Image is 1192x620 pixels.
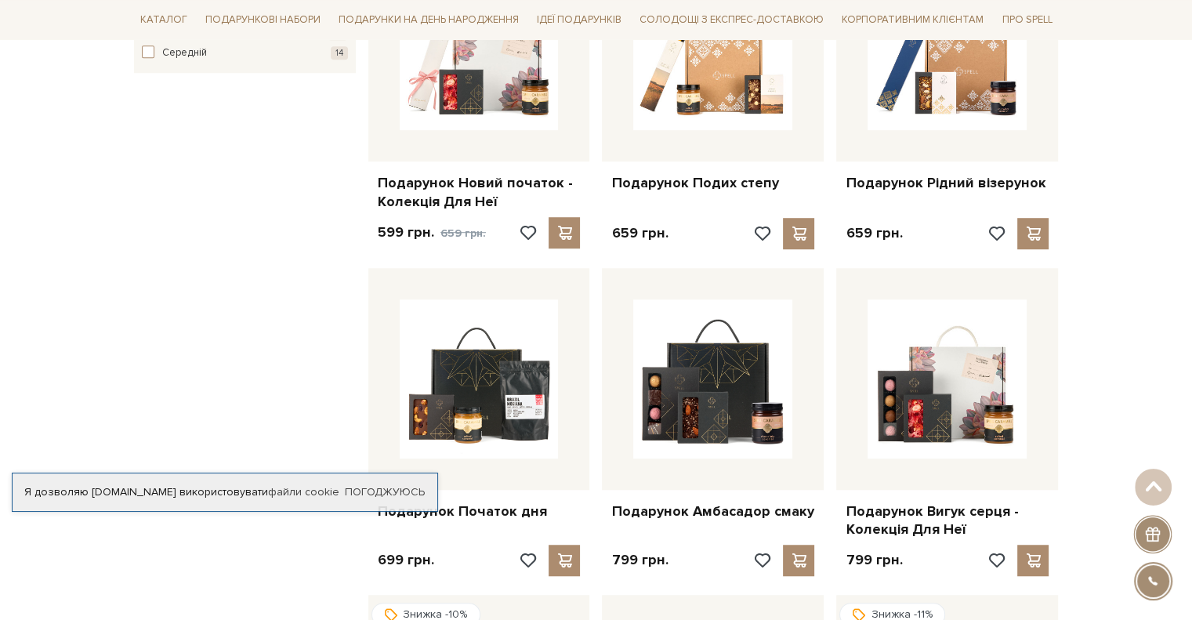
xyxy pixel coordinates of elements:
span: Середній [162,45,207,61]
span: 14 [331,46,348,60]
a: Про Spell [995,8,1058,32]
a: Подарункові набори [199,8,327,32]
p: 659 грн. [846,224,902,242]
span: 22 [328,27,348,40]
p: 799 грн. [846,551,902,569]
p: 699 грн. [378,551,434,569]
a: Солодощі з експрес-доставкою [633,6,830,33]
button: Середній 14 [142,45,348,61]
a: Корпоративним клієнтам [835,8,990,32]
p: 599 грн. [378,223,486,242]
p: 659 грн. [611,224,668,242]
a: Подарунок Новий початок - Колекція Для Неї [378,174,581,211]
a: Ідеї подарунків [531,8,628,32]
a: Подарунок Вигук серця - Колекція Для Неї [846,502,1049,539]
a: Подарунок Подих степу [611,174,814,192]
a: файли cookie [268,485,339,499]
p: 799 грн. [611,551,668,569]
span: 659 грн. [440,227,486,240]
a: Погоджуюсь [345,485,425,499]
a: Подарунок Рідний візерунок [846,174,1049,192]
a: Подарунок Амбасадор смаку [611,502,814,520]
a: Подарунок Початок дня [378,502,581,520]
div: Я дозволяю [DOMAIN_NAME] використовувати [13,485,437,499]
a: Каталог [134,8,194,32]
a: Подарунки на День народження [332,8,525,32]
